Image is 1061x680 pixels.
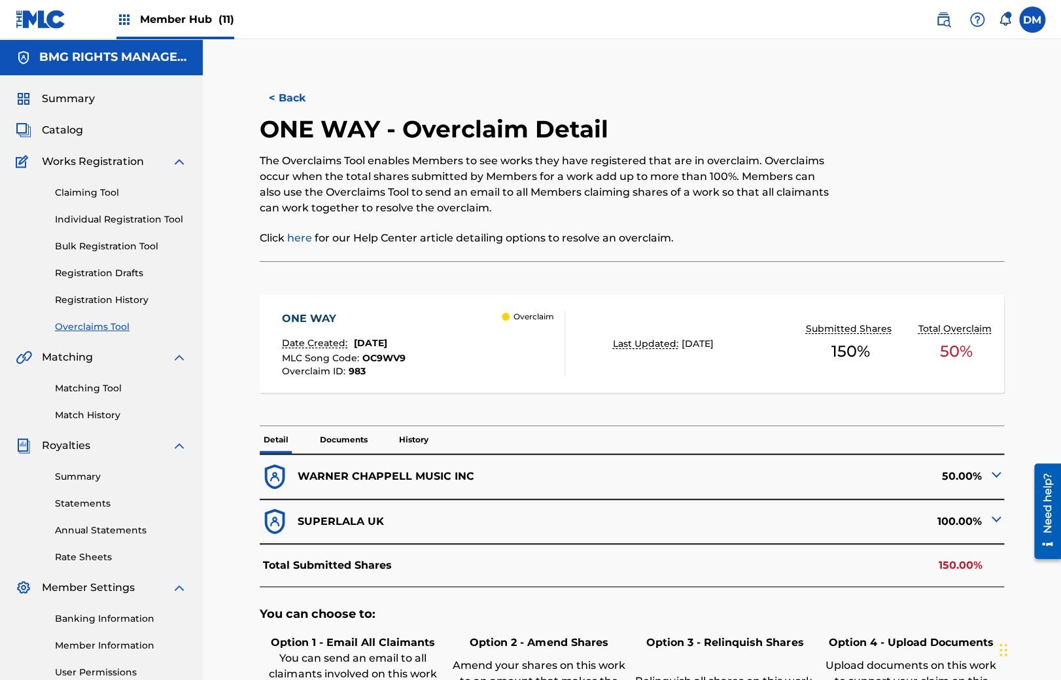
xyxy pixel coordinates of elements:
[449,635,629,651] h6: Option 2 - Amend Shares
[55,266,187,280] a: Registration Drafts
[298,469,474,484] p: WARNER CHAPPELL MUSIC INC
[282,352,362,364] span: MLC Song Code :
[55,497,187,510] a: Statements
[1024,457,1061,565] iframe: Resource Center
[16,10,66,29] img: MLC Logo
[260,230,833,246] p: Click for our Help Center article detailing options to resolve an overclaim.
[55,240,187,253] a: Bulk Registration Tool
[16,438,31,454] img: Royalties
[16,91,31,107] img: Summary
[316,426,372,454] p: Documents
[998,13,1011,26] div: Notifications
[282,311,406,327] div: ONE WAY
[263,635,442,651] h6: Option 1 - Email All Claimants
[806,322,895,336] p: Submitted Shares
[55,470,187,484] a: Summary
[395,426,432,454] p: History
[42,438,90,454] span: Royalties
[55,550,187,564] a: Rate Sheets
[635,635,814,651] h6: Option 3 - Relinquish Shares
[260,462,290,492] img: dfb38c8551f6dcc1ac04.svg
[55,293,187,307] a: Registration History
[260,82,338,115] button: < Back
[116,12,132,27] img: Top Rightsholders
[260,115,615,144] h2: ONE WAY - Overclaim Detail
[513,311,554,323] p: Overclaim
[42,91,95,107] span: Summary
[55,612,187,626] a: Banking Information
[935,12,951,27] img: search
[287,232,312,244] a: here
[282,365,349,377] span: Overclaim ID :
[171,438,187,454] img: expand
[930,7,956,33] a: Public Search
[55,213,187,226] a: Individual Registration Tool
[42,154,144,170] span: Works Registration
[16,122,31,138] img: Catalog
[260,607,1004,622] h5: You can choose to:
[260,426,292,454] p: Detail
[940,340,973,363] span: 50 %
[1019,7,1045,33] div: User Menu
[16,154,33,170] img: Works Registration
[260,153,833,216] p: The Overclaims Tool enables Members to see works they have registered that are in overclaim. Over...
[55,408,187,422] a: Match History
[16,580,31,596] img: Member Settings
[16,50,31,65] img: Accounts
[42,349,93,365] span: Matching
[39,50,187,65] h5: BMG RIGHTS MANAGEMENT US, LLC
[632,507,1004,537] div: 100.00%
[988,511,1004,527] img: expand-cell-toggle
[42,122,83,138] span: Catalog
[55,639,187,653] a: Member Information
[298,514,384,529] p: SUPERLALA UK
[55,524,187,537] a: Annual Statements
[140,12,234,27] span: Member Hub
[632,462,1004,492] div: 50.00%
[55,666,187,679] a: User Permissions
[821,635,1000,651] h6: Option 4 - Upload Documents
[16,91,95,107] a: SummarySummary
[171,154,187,170] img: expand
[682,338,714,349] span: [DATE]
[16,349,32,365] img: Matching
[831,340,869,363] span: 150 %
[362,352,406,364] span: OC9WV9
[996,617,1061,680] iframe: Chat Widget
[55,320,187,334] a: Overclaims Tool
[260,295,1004,393] a: ONE WAYDate Created:[DATE]MLC Song Code:OC9WV9Overclaim ID:983 OverclaimLast Updated:[DATE]Submit...
[969,12,985,27] img: help
[964,7,990,33] div: Help
[613,337,682,351] p: Last Updated:
[1000,630,1007,670] div: Drag
[260,507,290,537] img: dfb38c8551f6dcc1ac04.svg
[171,580,187,596] img: expand
[988,467,1004,482] img: expand-cell-toggle
[55,186,187,200] a: Claiming Tool
[349,365,366,377] span: 983
[939,558,983,573] p: 150.00%
[282,336,351,350] p: Date Created:
[918,322,994,336] p: Total Overclaim
[55,382,187,395] a: Matching Tool
[171,349,187,365] img: expand
[42,580,135,596] span: Member Settings
[218,13,234,26] span: (11)
[263,558,392,573] p: Total Submitted Shares
[354,337,387,349] span: [DATE]
[16,122,83,138] a: CatalogCatalog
